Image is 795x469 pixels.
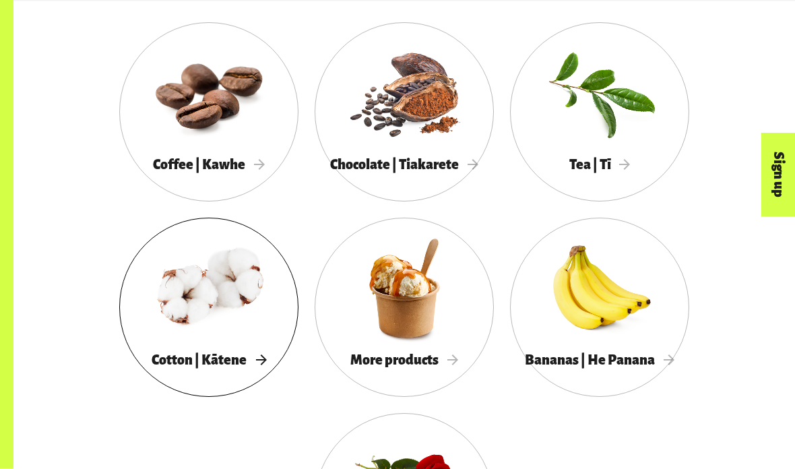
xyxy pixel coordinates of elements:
[350,353,458,368] span: More products
[153,158,265,173] span: Coffee | Kawhe
[569,158,631,173] span: Tea | Tī
[525,353,674,368] span: Bananas | He Panana
[510,23,689,202] a: Tea | Tī
[119,218,298,398] a: Cotton | Kātene
[510,218,689,398] a: Bananas | He Panana
[315,23,494,202] a: Chocolate | Tiakarete
[330,158,478,173] span: Chocolate | Tiakarete
[315,218,494,398] a: More products
[119,23,298,202] a: Coffee | Kawhe
[152,353,266,368] span: Cotton | Kātene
